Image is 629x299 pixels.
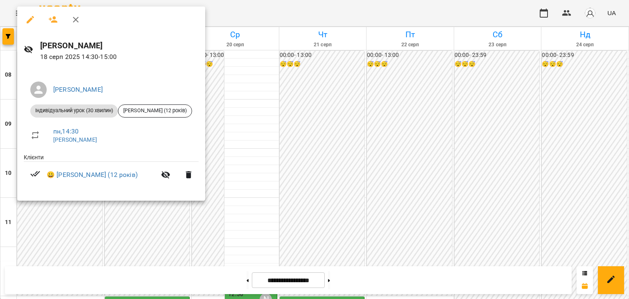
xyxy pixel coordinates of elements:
a: пн , 14:30 [53,127,79,135]
h6: [PERSON_NAME] [40,39,199,52]
svg: Візит сплачено [30,169,40,179]
p: 18 серп 2025 14:30 - 15:00 [40,52,199,62]
a: [PERSON_NAME] [53,136,97,143]
a: [PERSON_NAME] [53,86,103,93]
span: [PERSON_NAME] (12 років) [118,107,192,114]
div: [PERSON_NAME] (12 років) [118,104,192,118]
ul: Клієнти [24,153,199,191]
a: 😀 [PERSON_NAME] (12 років) [47,170,138,180]
span: Індивідуальний урок (30 хвилин) [30,107,118,114]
